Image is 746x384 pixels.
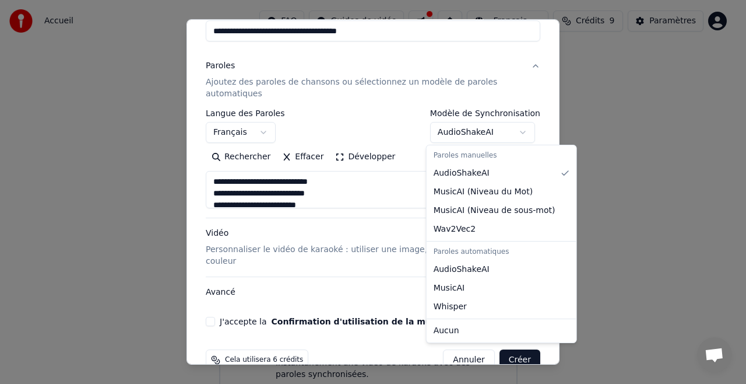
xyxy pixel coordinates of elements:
span: MusicAI ( Niveau du Mot ) [434,186,533,198]
div: Paroles manuelles [429,148,574,164]
span: AudioShakeAI [434,264,490,275]
span: Aucun [434,325,459,337]
span: MusicAI ( Niveau de sous-mot ) [434,205,555,217]
div: Paroles automatiques [429,244,574,260]
span: MusicAI [434,282,465,294]
span: Wav2Vec2 [434,224,476,235]
span: Whisper [434,301,467,313]
span: AudioShakeAI [434,167,490,179]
